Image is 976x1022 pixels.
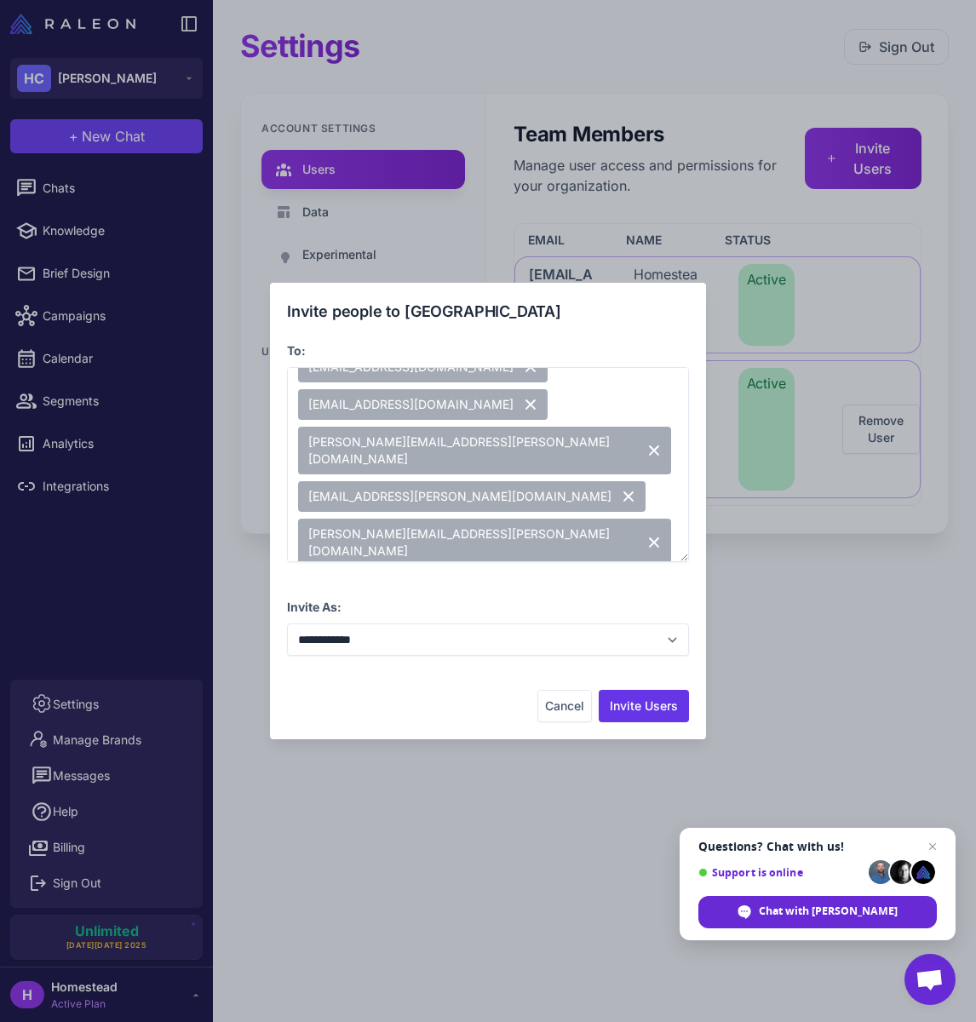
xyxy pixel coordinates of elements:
label: To: [287,343,306,358]
span: Support is online [698,866,863,879]
span: [PERSON_NAME][EMAIL_ADDRESS][PERSON_NAME][DOMAIN_NAME] [298,519,671,566]
button: Invite Users [599,690,689,722]
span: Chat with [PERSON_NAME] [698,896,937,928]
span: [EMAIL_ADDRESS][DOMAIN_NAME] [298,389,548,420]
button: Cancel [537,690,592,722]
span: [EMAIL_ADDRESS][PERSON_NAME][DOMAIN_NAME] [298,481,646,512]
label: Invite As: [287,600,342,614]
span: Chat with [PERSON_NAME] [759,904,898,919]
span: Questions? Chat with us! [698,840,937,853]
span: [PERSON_NAME][EMAIL_ADDRESS][PERSON_NAME][DOMAIN_NAME] [298,427,671,474]
div: Invite people to [GEOGRAPHIC_DATA] [287,300,689,323]
a: Open chat [904,954,956,1005]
